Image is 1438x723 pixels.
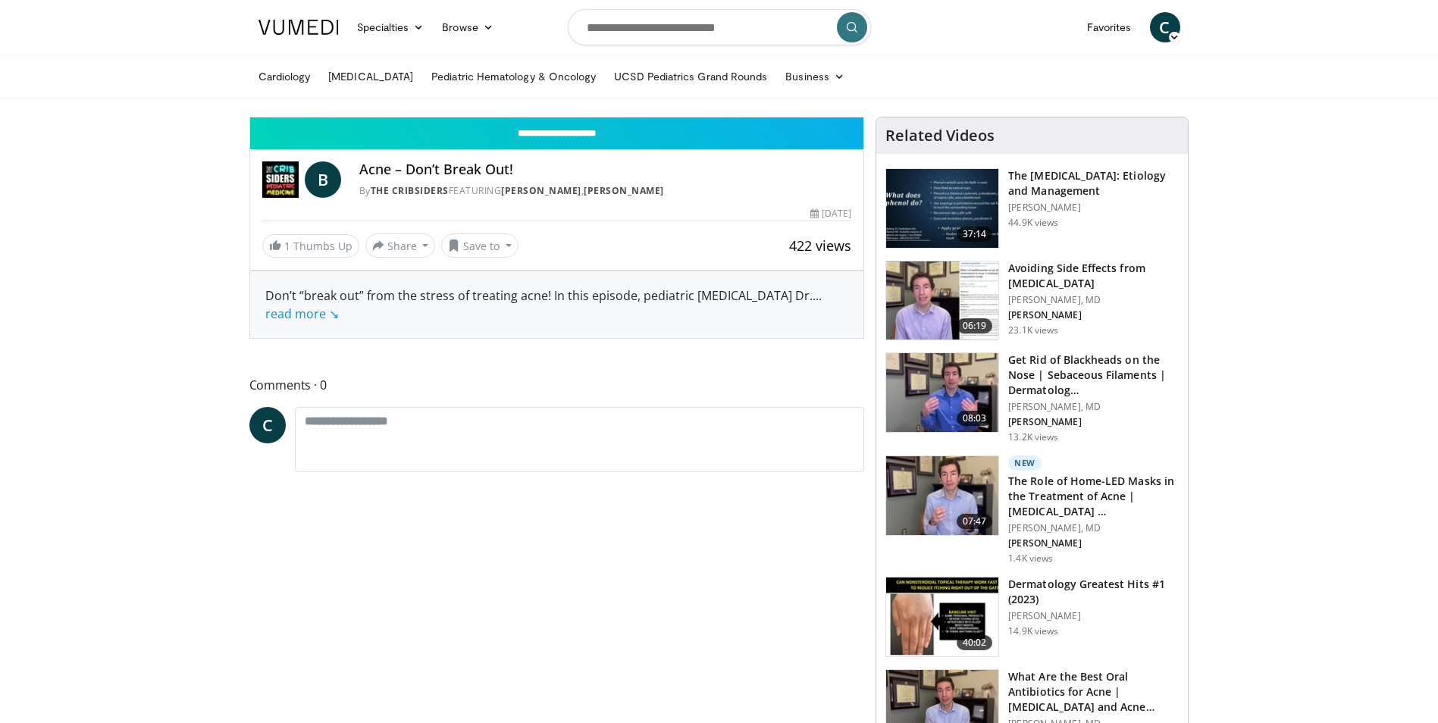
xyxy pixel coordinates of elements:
[1008,324,1058,336] p: 23.1K views
[1008,625,1058,637] p: 14.9K views
[265,305,339,322] a: read more ↘
[885,127,995,145] h4: Related Videos
[605,61,776,92] a: UCSD Pediatrics Grand Rounds
[1008,522,1179,534] p: [PERSON_NAME], MD
[1008,217,1058,229] p: 44.9K views
[262,161,299,198] img: The Cribsiders
[305,161,341,198] a: B
[359,161,852,178] h4: Acne – Don’t Break Out!
[1008,610,1179,622] p: [PERSON_NAME]
[441,233,518,258] button: Save to
[365,233,436,258] button: Share
[886,577,998,656] img: 167f4955-2110-4677-a6aa-4d4647c2ca19.150x105_q85_crop-smart_upscale.jpg
[885,352,1179,443] a: 08:03 Get Rid of Blackheads on the Nose | Sebaceous Filaments | Dermatolog… [PERSON_NAME], MD [PE...
[1008,474,1179,519] h3: The Role of Home-LED Masks in the Treatment of Acne | [MEDICAL_DATA] …
[319,61,422,92] a: [MEDICAL_DATA]
[885,261,1179,341] a: 06:19 Avoiding Side Effects from [MEDICAL_DATA] [PERSON_NAME], MD [PERSON_NAME] 23.1K views
[1008,309,1179,321] p: [PERSON_NAME]
[249,407,286,443] a: C
[789,236,851,255] span: 422 views
[1008,455,1042,471] p: New
[422,61,605,92] a: Pediatric Hematology & Oncology
[568,9,871,45] input: Search topics, interventions
[249,61,320,92] a: Cardiology
[957,318,993,333] span: 06:19
[1008,537,1179,549] p: [PERSON_NAME]
[265,286,849,323] div: Don’t “break out” from the stress of treating acne! In this episode, pediatric [MEDICAL_DATA] Dr.
[1150,12,1180,42] a: C
[1008,352,1179,398] h3: Get Rid of Blackheads on the Nose | Sebaceous Filaments | Dermatolog…
[886,261,998,340] img: 6f9900f7-f6e7-4fd7-bcbb-2a1dc7b7d476.150x105_q85_crop-smart_upscale.jpg
[371,184,449,197] a: The Cribsiders
[886,169,998,248] img: c5af237d-e68a-4dd3-8521-77b3daf9ece4.150x105_q85_crop-smart_upscale.jpg
[501,184,581,197] a: [PERSON_NAME]
[1008,431,1058,443] p: 13.2K views
[262,234,359,258] a: 1 Thumbs Up
[885,168,1179,249] a: 37:14 The [MEDICAL_DATA]: Etiology and Management [PERSON_NAME] 44.9K views
[957,635,993,650] span: 40:02
[885,455,1179,565] a: 07:47 New The Role of Home-LED Masks in the Treatment of Acne | [MEDICAL_DATA] … [PERSON_NAME], M...
[1008,552,1053,565] p: 1.4K views
[1008,261,1179,291] h3: Avoiding Side Effects from [MEDICAL_DATA]
[810,207,851,221] div: [DATE]
[886,456,998,535] img: bdc749e8-e5f5-404f-8c3a-bce07f5c1739.150x105_q85_crop-smart_upscale.jpg
[957,227,993,242] span: 37:14
[1008,202,1179,214] p: [PERSON_NAME]
[1008,168,1179,199] h3: The [MEDICAL_DATA]: Etiology and Management
[1008,401,1179,413] p: [PERSON_NAME], MD
[1078,12,1141,42] a: Favorites
[1008,416,1179,428] p: [PERSON_NAME]
[1008,294,1179,306] p: [PERSON_NAME], MD
[886,353,998,432] img: 54dc8b42-62c8-44d6-bda4-e2b4e6a7c56d.150x105_q85_crop-smart_upscale.jpg
[348,12,434,42] a: Specialties
[258,20,339,35] img: VuMedi Logo
[885,577,1179,657] a: 40:02 Dermatology Greatest Hits #1 (2023) [PERSON_NAME] 14.9K views
[249,375,865,395] span: Comments 0
[359,184,852,198] div: By FEATURING ,
[1008,577,1179,607] h3: Dermatology Greatest Hits #1 (2023)
[433,12,503,42] a: Browse
[584,184,664,197] a: [PERSON_NAME]
[957,514,993,529] span: 07:47
[776,61,854,92] a: Business
[1008,669,1179,715] h3: What Are the Best Oral Antibiotics for Acne | [MEDICAL_DATA] and Acne…
[284,239,290,253] span: 1
[957,411,993,426] span: 08:03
